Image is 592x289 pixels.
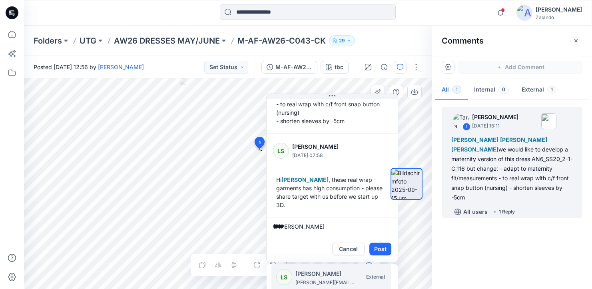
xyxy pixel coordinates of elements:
span: [PERSON_NAME] [500,136,547,143]
p: All users [463,207,488,217]
span: 1 [547,86,556,94]
span: [PERSON_NAME] [451,146,498,153]
div: Zalando [536,14,582,20]
div: LS [276,269,292,285]
p: lise.stougaard@utg.dk [295,279,355,287]
p: M-AF-AW26-C043-CK [237,35,326,46]
button: External [515,80,563,100]
button: All [435,80,468,100]
span: 1 [452,86,461,94]
div: tbc [335,63,343,72]
span: [PERSON_NAME] [281,176,329,183]
button: Post [369,243,391,255]
span: External [366,274,385,280]
p: [DATE] 15:11 [472,122,518,130]
a: AW26 DRESSES MAY/JUNE [114,35,220,46]
button: 29 [329,35,355,46]
p: [PERSON_NAME] [472,112,518,122]
button: M-AF-AW26-C043-CK [261,61,317,74]
span: Posted [DATE] 12:56 by [34,63,144,71]
img: Tania Baumeister-Hanff [453,113,469,129]
span: 0 [498,86,509,94]
button: tbc [321,61,349,74]
button: Details [378,61,391,74]
p: [DATE] 07:58 [292,151,357,159]
p: 29 [339,36,345,45]
img: avatar [516,5,532,21]
span: 1 [259,139,261,146]
a: UTG [80,35,96,46]
p: [PERSON_NAME] [292,142,357,151]
div: we would like to develop a maternity version of this dress AN6_SS20_2-1-C_116 but change: - adapt... [451,135,573,202]
div: M-AF-AW26-C043-CK [275,63,312,72]
div: LS [273,143,289,159]
div: Hi , these real wrap garments has high consumption - please share target with us before we start ... [273,172,391,212]
button: All users [451,205,491,218]
div: 1 [462,123,470,131]
div: [PERSON_NAME] [536,5,582,14]
h2: Comments [442,36,484,46]
a: [PERSON_NAME] [98,64,144,70]
p: Lise Stougaard [295,269,355,279]
div: 1 Reply [499,208,515,216]
img: Bildschirmfoto 2025-09-15 um 13.02.43 [391,169,422,199]
span: [PERSON_NAME] [451,136,498,143]
button: Internal [468,80,515,100]
a: Folders [34,35,62,46]
button: Add Comment [458,61,582,74]
button: Cancel [332,243,365,255]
